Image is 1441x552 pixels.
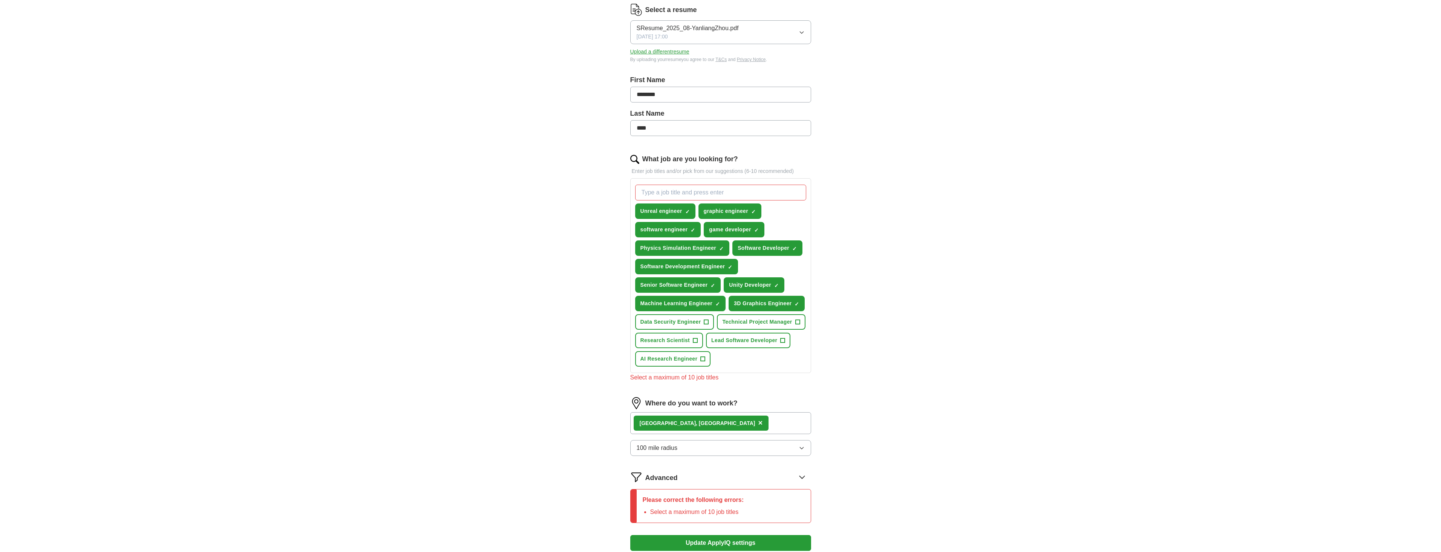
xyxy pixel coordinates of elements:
span: Physics Simulation Engineer [640,244,717,252]
button: Software Development Engineer✓ [635,259,738,274]
img: CV Icon [630,4,642,16]
input: Type a job title and press enter [635,185,806,200]
label: What job are you looking for? [642,154,738,164]
span: ✓ [685,209,690,215]
button: 3D Graphics Engineer✓ [729,296,805,311]
button: Technical Project Manager [717,314,805,330]
img: search.png [630,155,639,164]
p: Enter job titles and/or pick from our suggestions (6-10 recommended) [630,167,811,175]
div: [GEOGRAPHIC_DATA], [GEOGRAPHIC_DATA] [640,419,755,427]
button: Upload a differentresume [630,48,689,56]
li: Select a maximum of 10 job titles [650,508,744,517]
label: Last Name [630,109,811,119]
label: Select a resume [645,5,697,15]
img: filter [630,471,642,483]
span: Technical Project Manager [722,318,792,326]
button: Machine Learning Engineer✓ [635,296,726,311]
button: Lead Software Developer [706,333,790,348]
img: location.png [630,397,642,409]
a: T&Cs [715,57,727,62]
span: Research Scientist [640,336,690,344]
span: Unreal engineer [640,207,682,215]
div: By uploading your resume you agree to our and . [630,56,811,63]
span: Software Developer [738,244,789,252]
span: ✓ [711,283,715,289]
button: software engineer✓ [635,222,701,237]
span: ✓ [774,283,779,289]
span: SResume_2025_08-YanliangZhou.pdf [637,24,739,33]
span: game developer [709,226,751,234]
span: 3D Graphics Engineer [734,300,792,307]
button: game developer✓ [704,222,764,237]
span: ✓ [719,246,724,252]
p: Please correct the following errors: [643,495,744,505]
button: Data Security Engineer [635,314,714,330]
span: [DATE] 17:00 [637,33,668,41]
button: Update ApplyIQ settings [630,535,811,551]
span: Machine Learning Engineer [640,300,713,307]
span: Software Development Engineer [640,263,725,271]
span: × [758,419,763,427]
span: graphic engineer [704,207,748,215]
span: Lead Software Developer [711,336,777,344]
span: software engineer [640,226,688,234]
button: Software Developer✓ [732,240,802,256]
button: graphic engineer✓ [698,203,761,219]
a: Privacy Notice [737,57,766,62]
span: ✓ [728,264,732,270]
span: ✓ [792,246,797,252]
button: Unity Developer✓ [724,277,784,293]
label: Where do you want to work? [645,398,738,408]
button: 100 mile radius [630,440,811,456]
span: Senior Software Engineer [640,281,708,289]
span: ✓ [754,227,759,233]
span: Data Security Engineer [640,318,701,326]
div: Select a maximum of 10 job titles [630,373,811,382]
button: AI Research Engineer [635,351,711,367]
button: × [758,417,763,429]
span: ✓ [691,227,695,233]
label: First Name [630,75,811,85]
span: Unity Developer [729,281,771,289]
span: Advanced [645,473,678,483]
span: ✓ [795,301,799,307]
button: Senior Software Engineer✓ [635,277,721,293]
span: ✓ [715,301,720,307]
span: ✓ [751,209,756,215]
button: Research Scientist [635,333,703,348]
span: AI Research Engineer [640,355,698,363]
button: SResume_2025_08-YanliangZhou.pdf[DATE] 17:00 [630,20,811,44]
button: Unreal engineer✓ [635,203,695,219]
span: 100 mile radius [637,443,678,453]
button: Physics Simulation Engineer✓ [635,240,730,256]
